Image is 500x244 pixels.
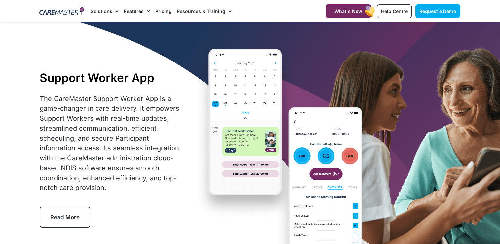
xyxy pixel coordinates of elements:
[40,94,183,193] div: The CareMaster Support Worker App is a game-changer in care delivery. It empowers Support Workers...
[40,71,183,85] h1: Support Worker App
[334,8,362,14] span: What's New
[419,8,456,14] span: Request a Demo
[377,4,412,18] a: Help Centre
[326,4,371,18] a: What's New
[39,6,84,16] img: CareMaster Logo
[381,8,408,14] span: Help Centre
[50,214,80,221] span: Read More
[40,207,90,228] a: Read More
[415,4,460,18] a: Request a Demo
